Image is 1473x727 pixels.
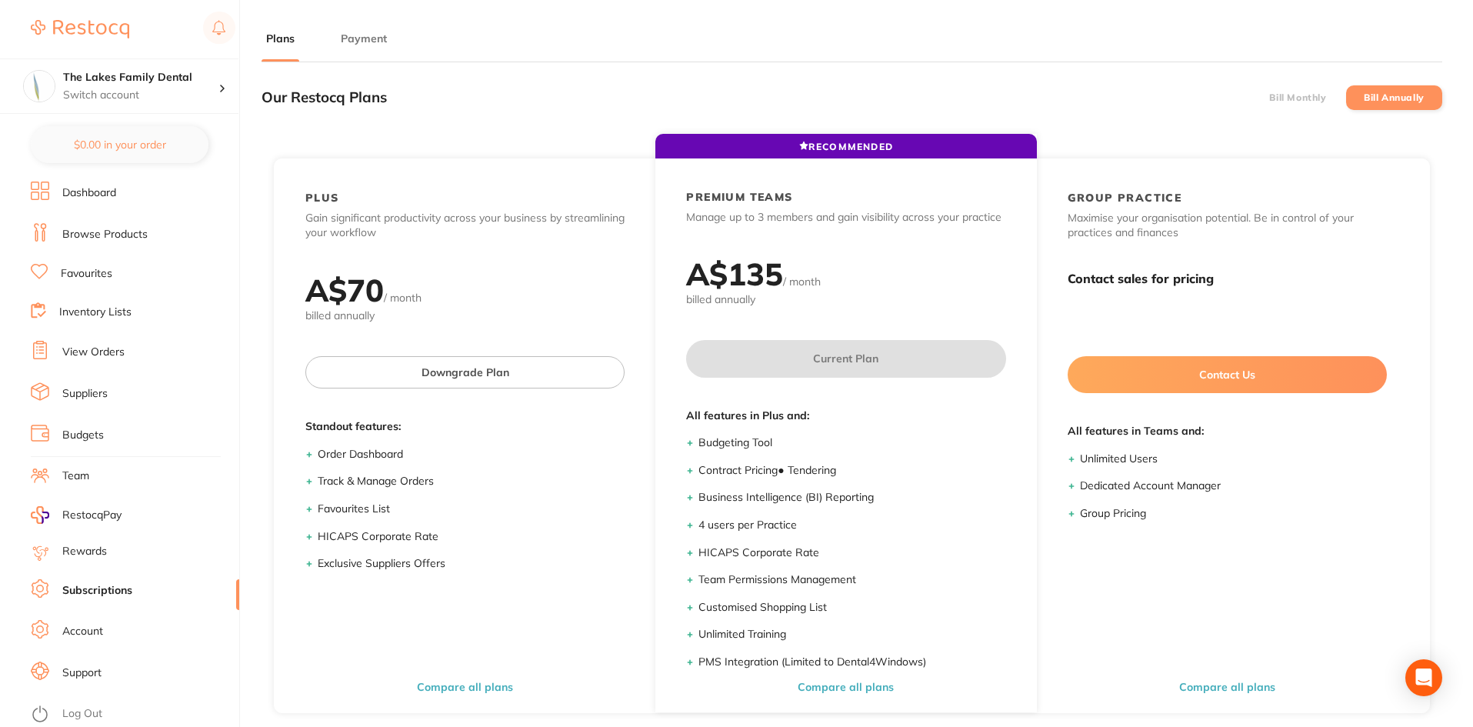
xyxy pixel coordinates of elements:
li: Unlimited Training [698,627,1005,642]
button: Contact Us [1068,356,1387,393]
button: Compare all plans [1175,680,1280,694]
a: Suppliers [62,386,108,402]
a: Budgets [62,428,104,443]
a: Restocq Logo [31,12,129,47]
li: HICAPS Corporate Rate [698,545,1005,561]
h3: Our Restocq Plans [262,89,387,106]
h2: A$ 135 [686,255,783,293]
a: Browse Products [62,227,148,242]
a: Favourites [61,266,112,282]
li: Team Permissions Management [698,572,1005,588]
h4: The Lakes Family Dental [63,70,218,85]
li: Customised Shopping List [698,600,1005,615]
li: Budgeting Tool [698,435,1005,451]
img: The Lakes Family Dental [24,71,55,102]
span: billed annually [305,308,625,324]
li: Favourites List [318,502,625,517]
a: Subscriptions [62,583,132,599]
button: $0.00 in your order [31,126,208,163]
p: Switch account [63,88,218,103]
span: All features in Plus and: [686,409,1005,424]
button: Log Out [31,702,235,727]
h2: A$ 70 [305,271,384,309]
a: Rewards [62,544,107,559]
a: View Orders [62,345,125,360]
span: billed annually [686,292,1005,308]
span: Standout features: [305,419,625,435]
img: RestocqPay [31,506,49,524]
img: Restocq Logo [31,20,129,38]
li: 4 users per Practice [698,518,1005,533]
a: RestocqPay [31,506,122,524]
li: HICAPS Corporate Rate [318,529,625,545]
button: Plans [262,32,299,46]
p: Maximise your organisation potential. Be in control of your practices and finances [1068,211,1387,241]
li: Order Dashboard [318,447,625,462]
button: Compare all plans [412,680,518,694]
p: Manage up to 3 members and gain visibility across your practice [686,210,1005,225]
button: Payment [336,32,392,46]
button: Downgrade Plan [305,356,625,389]
label: Bill Annually [1364,92,1425,103]
h2: GROUP PRACTICE [1068,191,1182,205]
a: Inventory Lists [59,305,132,320]
button: Compare all plans [793,680,898,694]
li: Group Pricing [1080,506,1387,522]
span: All features in Teams and: [1068,424,1387,439]
h2: PREMIUM TEAMS [686,190,792,204]
span: RECOMMENDED [799,141,893,152]
span: RestocqPay [62,508,122,523]
li: Contract Pricing ● Tendering [698,463,1005,479]
a: Log Out [62,706,102,722]
label: Bill Monthly [1269,92,1326,103]
h3: Contact sales for pricing [1068,272,1387,286]
a: Team [62,469,89,484]
a: Support [62,665,102,681]
li: PMS Integration (Limited to Dental4Windows) [698,655,1005,670]
h2: PLUS [305,191,339,205]
span: / month [783,275,821,288]
li: Track & Manage Orders [318,474,625,489]
button: Current Plan [686,340,1005,377]
li: Unlimited Users [1080,452,1387,467]
p: Gain significant productivity across your business by streamlining your workflow [305,211,625,241]
li: Dedicated Account Manager [1080,479,1387,494]
a: Dashboard [62,185,116,201]
a: Account [62,624,103,639]
div: Open Intercom Messenger [1405,659,1442,696]
li: Exclusive Suppliers Offers [318,556,625,572]
span: / month [384,291,422,305]
li: Business Intelligence (BI) Reporting [698,490,1005,505]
